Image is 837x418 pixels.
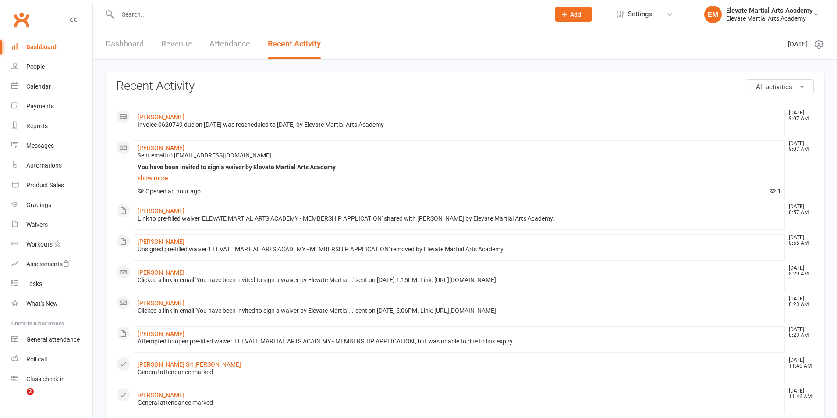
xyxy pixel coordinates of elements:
[26,261,70,268] div: Assessments
[138,269,184,276] a: [PERSON_NAME]
[138,246,781,253] div: Unsigned pre-filled waiver 'ELEVATE MARTIAL ARTS ACADEMY - MEMBERSHIP APPLICATION' removed by Ele...
[11,175,92,195] a: Product Sales
[11,156,92,175] a: Automations
[770,188,781,195] span: 1
[11,9,32,31] a: Clubworx
[628,4,652,24] span: Settings
[138,172,781,184] a: show more
[11,77,92,96] a: Calendar
[784,265,813,277] time: [DATE] 8:29 AM
[11,195,92,215] a: Gradings
[784,204,813,215] time: [DATE] 8:57 AM
[784,110,813,121] time: [DATE] 9:07 AM
[161,29,192,59] a: Revenue
[756,83,792,91] span: All activities
[138,330,184,337] a: [PERSON_NAME]
[138,144,184,151] a: [PERSON_NAME]
[26,142,54,149] div: Messages
[26,356,47,363] div: Roll call
[138,207,184,214] a: [PERSON_NAME]
[138,215,781,222] div: Link to pre-filled waiver 'ELEVATE MARTIAL ARTS ACADEMY - MEMBERSHIP APPLICATION' shared with [PE...
[784,357,813,369] time: [DATE] 11:46 AM
[11,136,92,156] a: Messages
[26,280,42,287] div: Tasks
[26,103,54,110] div: Payments
[138,399,781,407] div: General attendance marked
[27,388,34,395] span: 2
[26,221,48,228] div: Waivers
[11,330,92,350] a: General attendance kiosk mode
[26,43,57,50] div: Dashboard
[138,338,781,345] div: Attempted to open pre-filled waiver 'ELEVATE MARTIAL ARTS ACADEMY - MEMBERSHIP APPLICATION', but ...
[26,201,51,208] div: Gradings
[116,79,814,93] h3: Recent Activity
[784,141,813,152] time: [DATE] 9:07 AM
[9,388,30,409] iframe: Intercom live chat
[11,37,92,57] a: Dashboard
[138,368,781,376] div: General attendance marked
[26,162,62,169] div: Automations
[11,57,92,77] a: People
[209,29,250,59] a: Attendance
[784,327,813,338] time: [DATE] 8:23 AM
[726,7,812,14] div: Elevate Martial Arts Academy
[784,388,813,400] time: [DATE] 11:46 AM
[26,375,65,382] div: Class check-in
[138,238,184,245] a: [PERSON_NAME]
[138,164,781,171] div: You have been invited to sign a waiver by Elevate Martial Arts Academy
[11,274,92,294] a: Tasks
[138,361,241,368] a: [PERSON_NAME] Sri [PERSON_NAME]
[11,350,92,369] a: Roll call
[11,369,92,389] a: Class kiosk mode
[570,11,581,18] span: Add
[704,6,722,23] div: EM
[138,392,184,399] a: [PERSON_NAME]
[11,96,92,116] a: Payments
[26,182,64,189] div: Product Sales
[11,235,92,254] a: Workouts
[138,114,184,121] a: [PERSON_NAME]
[26,63,45,70] div: People
[26,336,80,343] div: General attendance
[746,79,814,94] button: All activities
[784,235,813,246] time: [DATE] 8:55 AM
[788,39,808,50] span: [DATE]
[555,7,592,22] button: Add
[26,122,48,129] div: Reports
[26,300,58,307] div: What's New
[11,116,92,136] a: Reports
[726,14,812,22] div: Elevate Martial Arts Academy
[26,241,53,248] div: Workouts
[138,307,781,314] div: Clicked a link in email 'You have been invited to sign a waiver by Elevate Martial...' sent on [D...
[268,29,321,59] a: Recent Activity
[11,215,92,235] a: Waivers
[138,188,201,195] span: Opened an hour ago
[26,83,51,90] div: Calendar
[11,294,92,314] a: What's New
[115,8,543,21] input: Search...
[138,121,781,129] div: Invoice 0620749 due on [DATE] was rescheduled to [DATE] by Elevate Martial Arts Academy
[138,152,271,159] span: Sent email to [EMAIL_ADDRESS][DOMAIN_NAME]
[106,29,144,59] a: Dashboard
[11,254,92,274] a: Assessments
[138,276,781,284] div: Clicked a link in email 'You have been invited to sign a waiver by Elevate Martial...' sent on [D...
[138,300,184,307] a: [PERSON_NAME]
[784,296,813,307] time: [DATE] 8:23 AM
